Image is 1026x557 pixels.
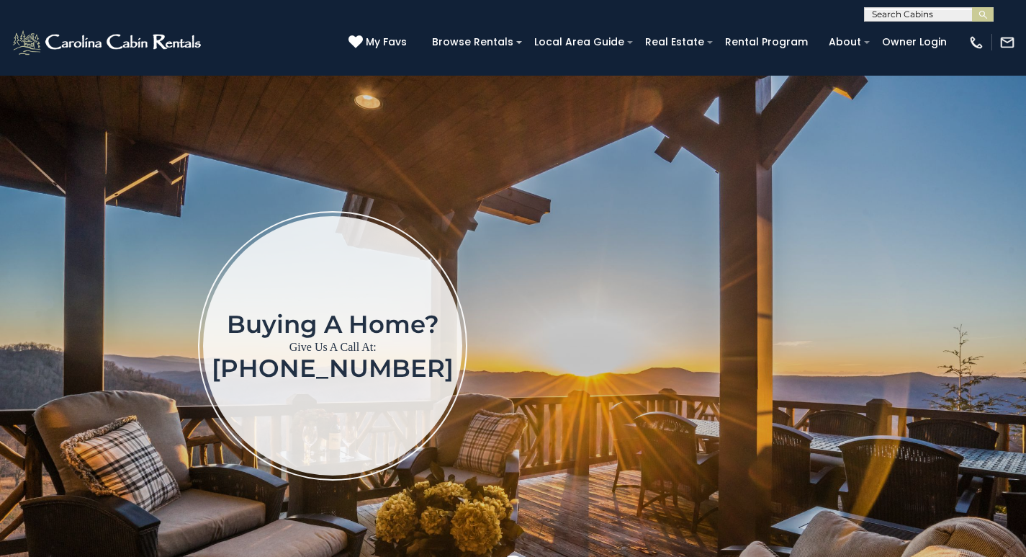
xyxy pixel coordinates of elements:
a: [PHONE_NUMBER] [212,353,454,383]
a: Owner Login [875,31,954,53]
p: Give Us A Call At: [212,337,454,357]
h1: Buying a home? [212,311,454,337]
a: Browse Rentals [425,31,521,53]
iframe: New Contact Form [644,151,1005,540]
a: Real Estate [638,31,711,53]
img: mail-regular-white.png [999,35,1015,50]
span: My Favs [366,35,407,50]
a: My Favs [348,35,410,50]
a: About [822,31,868,53]
img: White-1-2.png [11,28,205,57]
a: Local Area Guide [527,31,631,53]
img: phone-regular-white.png [968,35,984,50]
a: Rental Program [718,31,815,53]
